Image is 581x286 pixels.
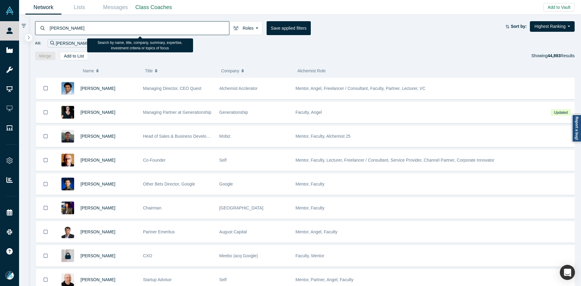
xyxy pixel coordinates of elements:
strong: Sort by: [511,24,527,29]
button: Bookmark [36,198,55,219]
a: Messages [97,0,133,15]
a: [PERSON_NAME] [80,110,115,115]
span: Mentor, Faculty [296,182,325,186]
button: Name [83,64,139,77]
a: [PERSON_NAME] [80,253,115,258]
button: Bookmark [36,245,55,266]
button: Add to List [60,52,88,60]
button: Roles [229,21,262,35]
span: Mentor, Faculty [296,205,325,210]
span: Self [219,158,227,163]
span: All: [35,40,41,46]
div: [PERSON_NAME] [48,39,98,48]
button: Bookmark [36,174,55,195]
img: Rachel Chalmers's Profile Image [61,106,74,119]
span: Mentor, Faculty, Alchemist 25 [296,134,351,139]
span: Mentor, Faculty, Lecturer, Freelancer / Consultant, Service Provider, Channel Partner, Corporate ... [296,158,494,163]
span: Alchemist Role [297,68,326,73]
img: Michael Chang's Profile Image [61,130,74,143]
span: Self [219,277,227,282]
img: Robert Winder's Profile Image [61,154,74,166]
span: Managing Director, CEO Quest [143,86,202,91]
button: Bookmark [36,150,55,171]
span: Generationship [219,110,248,115]
a: [PERSON_NAME] [80,277,115,282]
img: Mia Scott's Account [5,271,14,280]
a: Class Coaches [133,0,174,15]
button: Company [221,64,291,77]
span: Partner Emeritus [143,229,175,234]
a: [PERSON_NAME] [80,158,115,163]
img: Adam Frankl's Profile Image [61,273,74,286]
a: Network [25,0,61,15]
button: Bookmark [36,222,55,242]
img: Gnani Palanikumar's Profile Image [61,82,74,95]
a: [PERSON_NAME] [80,205,115,210]
button: Highest Ranking [530,21,575,32]
span: Faculty, Angel [296,110,322,115]
span: CXO [143,253,152,258]
a: [PERSON_NAME] [80,182,115,186]
img: Steven Kan's Profile Image [61,178,74,190]
img: Alchemist Vault Logo [5,6,14,15]
a: [PERSON_NAME] [80,229,115,234]
span: Alchemist Acclerator [219,86,258,91]
img: Vivek Mehra's Profile Image [61,225,74,238]
img: Timothy Chou's Profile Image [61,202,74,214]
span: Faculty, Mentor [296,253,324,258]
span: Co-Founder [143,158,166,163]
span: Updated [551,109,571,116]
a: [PERSON_NAME] [80,86,115,91]
span: Google [219,182,233,186]
span: Other Bets Director, Google [143,182,195,186]
span: [GEOGRAPHIC_DATA] [219,205,264,210]
span: Mentor, Partner, Angel, Faculty [296,277,353,282]
strong: 44,893 [547,53,560,58]
button: Add to Vault [543,3,575,12]
input: Search by name, title, company, summary, expertise, investment criteria or topics of focus [49,21,229,35]
span: Mentor, Angel, Faculty [296,229,338,234]
a: Report a bug! [572,114,581,142]
div: Showing [531,52,575,60]
a: [PERSON_NAME] [80,134,115,139]
button: Save applied filters [267,21,311,35]
span: Mentor, Angel, Freelancer / Consultant, Faculty, Partner, Lecturer, VC [296,86,425,91]
button: Remove Filter [90,40,95,47]
a: Lists [61,0,97,15]
button: Bookmark [36,78,55,99]
span: Company [221,64,239,77]
span: Mobiz [219,134,231,139]
span: Chairman [143,205,162,210]
span: Title [145,64,153,77]
button: Title [145,64,215,77]
button: Bookmark [36,126,55,147]
span: Results [547,53,575,58]
span: Startup Advisor [143,277,172,282]
span: Name [83,64,94,77]
button: Bookmark [36,102,55,123]
span: Head of Sales & Business Development (interim) [143,134,235,139]
span: Managing Partner at Generationship [143,110,212,115]
span: Meebo (acq Google) [219,253,258,258]
button: Merge [35,52,56,60]
span: August Capital [219,229,247,234]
